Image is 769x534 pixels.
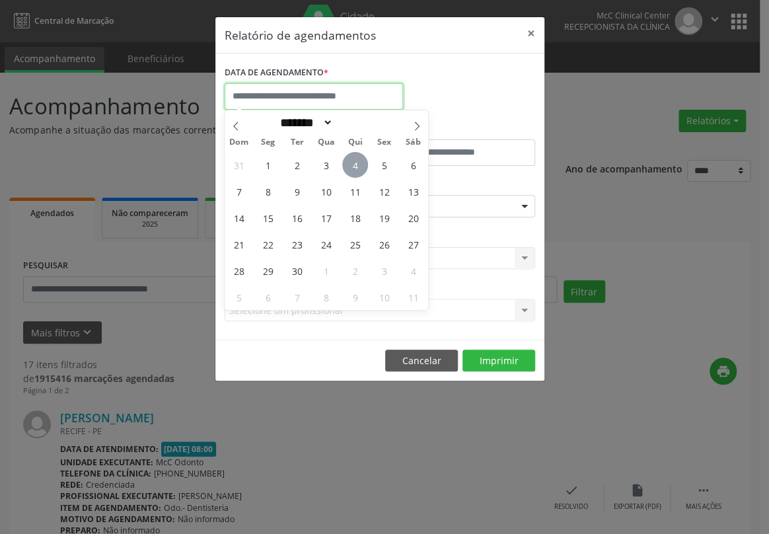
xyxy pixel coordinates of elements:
[371,231,397,257] span: Setembro 26, 2025
[400,152,426,178] span: Setembro 6, 2025
[284,284,310,310] span: Outubro 7, 2025
[342,205,368,231] span: Setembro 18, 2025
[225,26,376,44] h5: Relatório de agendamentos
[284,258,310,284] span: Setembro 30, 2025
[255,152,281,178] span: Setembro 1, 2025
[371,205,397,231] span: Setembro 19, 2025
[275,116,334,130] select: Month
[225,138,254,147] span: Dom
[313,205,339,231] span: Setembro 17, 2025
[283,138,312,147] span: Ter
[342,152,368,178] span: Setembro 4, 2025
[255,178,281,204] span: Setembro 8, 2025
[385,350,458,372] button: Cancelar
[313,284,339,310] span: Outubro 8, 2025
[284,205,310,231] span: Setembro 16, 2025
[400,178,426,204] span: Setembro 13, 2025
[284,231,310,257] span: Setembro 23, 2025
[342,258,368,284] span: Outubro 2, 2025
[400,205,426,231] span: Setembro 20, 2025
[370,138,399,147] span: Sex
[342,178,368,204] span: Setembro 11, 2025
[333,116,377,130] input: Year
[226,284,252,310] span: Outubro 5, 2025
[226,231,252,257] span: Setembro 21, 2025
[371,258,397,284] span: Outubro 3, 2025
[371,284,397,310] span: Outubro 10, 2025
[255,284,281,310] span: Outubro 6, 2025
[371,152,397,178] span: Setembro 5, 2025
[313,258,339,284] span: Outubro 1, 2025
[342,231,368,257] span: Setembro 25, 2025
[342,284,368,310] span: Outubro 9, 2025
[313,231,339,257] span: Setembro 24, 2025
[313,152,339,178] span: Setembro 3, 2025
[284,178,310,204] span: Setembro 9, 2025
[226,258,252,284] span: Setembro 28, 2025
[226,178,252,204] span: Setembro 7, 2025
[371,178,397,204] span: Setembro 12, 2025
[383,119,535,139] label: ATÉ
[518,17,544,50] button: Close
[225,63,328,83] label: DATA DE AGENDAMENTO
[255,205,281,231] span: Setembro 15, 2025
[284,152,310,178] span: Setembro 2, 2025
[462,350,535,372] button: Imprimir
[255,258,281,284] span: Setembro 29, 2025
[399,138,428,147] span: Sáb
[341,138,370,147] span: Qui
[226,205,252,231] span: Setembro 14, 2025
[400,258,426,284] span: Outubro 4, 2025
[313,178,339,204] span: Setembro 10, 2025
[254,138,283,147] span: Seg
[255,231,281,257] span: Setembro 22, 2025
[400,284,426,310] span: Outubro 11, 2025
[226,152,252,178] span: Agosto 31, 2025
[400,231,426,257] span: Setembro 27, 2025
[312,138,341,147] span: Qua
